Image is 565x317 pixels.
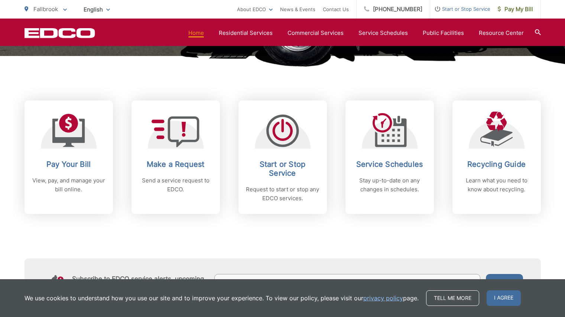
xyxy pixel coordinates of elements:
[214,274,480,291] input: Enter your email address...
[25,100,113,214] a: Pay Your Bill View, pay, and manage your bill online.
[188,29,204,37] a: Home
[32,160,105,169] h2: Pay Your Bill
[139,160,212,169] h2: Make a Request
[33,6,58,13] span: Fallbrook
[288,29,344,37] a: Commercial Services
[219,29,273,37] a: Residential Services
[498,5,533,14] span: Pay My Bill
[363,294,403,303] a: privacy policy
[353,176,426,194] p: Stay up-to-date on any changes in schedules.
[423,29,464,37] a: Public Facilities
[323,5,349,14] a: Contact Us
[237,5,273,14] a: About EDCO
[280,5,315,14] a: News & Events
[358,29,408,37] a: Service Schedules
[246,160,319,178] h2: Start or Stop Service
[479,29,524,37] a: Resource Center
[25,294,419,303] p: We use cookies to understand how you use our site and to improve your experience. To view our pol...
[353,160,426,169] h2: Service Schedules
[345,100,434,214] a: Service Schedules Stay up-to-date on any changes in schedules.
[78,3,116,16] span: English
[32,176,105,194] p: View, pay, and manage your bill online.
[246,185,319,203] p: Request to start or stop any EDCO services.
[25,28,95,38] a: EDCD logo. Return to the homepage.
[131,100,220,214] a: Make a Request Send a service request to EDCO.
[72,275,207,290] h4: Subscribe to EDCO service alerts, upcoming events & environmental news:
[139,176,212,194] p: Send a service request to EDCO.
